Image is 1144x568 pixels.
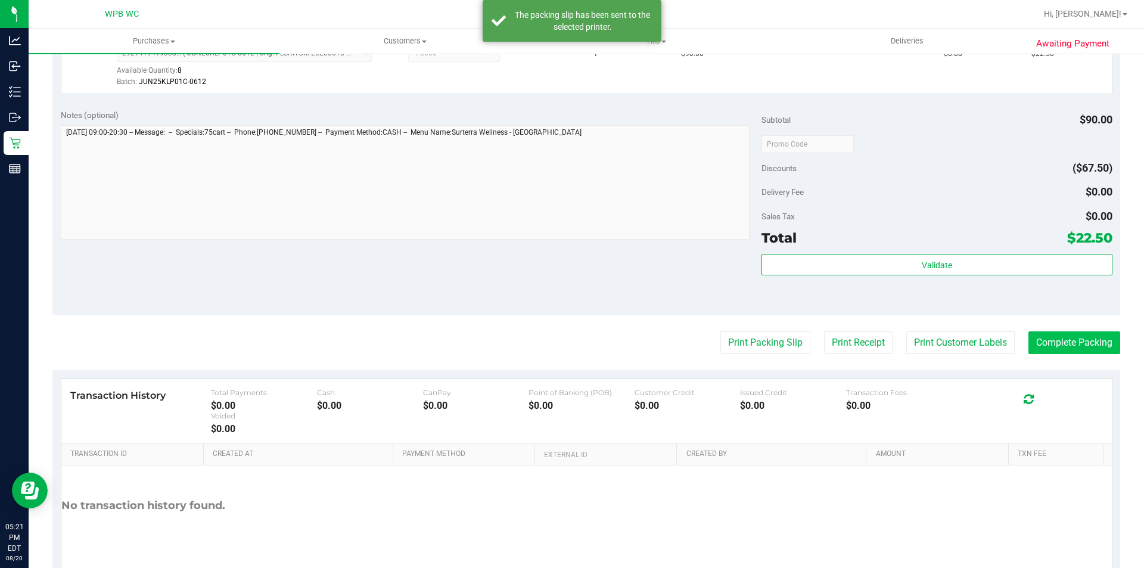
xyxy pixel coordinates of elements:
[1072,162,1112,174] span: ($67.50)
[720,331,810,354] button: Print Packing Slip
[1086,210,1112,222] span: $0.00
[824,331,893,354] button: Print Receipt
[9,111,21,123] inline-svg: Outbound
[529,388,635,397] div: Point of Banking (POB)
[512,9,652,33] div: The packing slip has been sent to the selected printer.
[211,423,317,434] div: $0.00
[12,473,48,508] iframe: Resource center
[1086,185,1112,198] span: $0.00
[846,388,952,397] div: Transaction Fees
[5,554,23,563] p: 08/20
[317,400,423,411] div: $0.00
[29,29,279,54] a: Purchases
[761,212,795,221] span: Sales Tax
[5,522,23,554] p: 05:21 PM EDT
[402,449,530,459] a: Payment Method
[9,86,21,98] inline-svg: Inventory
[211,388,317,397] div: Total Payments
[317,388,423,397] div: Cash
[105,9,139,19] span: WPB WC
[1080,113,1112,126] span: $90.00
[761,187,804,197] span: Delivery Fee
[423,400,529,411] div: $0.00
[211,400,317,411] div: $0.00
[740,388,846,397] div: Issued Credit
[61,465,225,546] div: No transaction history found.
[1028,331,1120,354] button: Complete Packing
[280,36,530,46] span: Customers
[61,110,119,120] span: Notes (optional)
[213,449,388,459] a: Created At
[1018,449,1098,459] a: Txn Fee
[1067,229,1112,246] span: $22.50
[9,163,21,175] inline-svg: Reports
[761,254,1112,275] button: Validate
[423,388,529,397] div: CanPay
[846,400,952,411] div: $0.00
[761,229,797,246] span: Total
[782,29,1033,54] a: Deliveries
[9,137,21,149] inline-svg: Retail
[529,400,635,411] div: $0.00
[9,60,21,72] inline-svg: Inbound
[761,157,797,179] span: Discounts
[922,260,952,270] span: Validate
[906,331,1015,354] button: Print Customer Labels
[875,36,940,46] span: Deliveries
[761,135,854,153] input: Promo Code
[1044,9,1121,18] span: Hi, [PERSON_NAME]!
[70,449,199,459] a: Transaction ID
[635,400,741,411] div: $0.00
[876,449,1004,459] a: Amount
[279,29,530,54] a: Customers
[686,449,862,459] a: Created By
[740,400,846,411] div: $0.00
[139,77,206,86] span: JUN25KLP01C-0612
[761,115,791,125] span: Subtotal
[1036,37,1109,51] span: Awaiting Payment
[178,66,182,75] span: 8
[117,77,137,86] span: Batch:
[635,388,741,397] div: Customer Credit
[211,411,317,420] div: Voided
[534,444,676,465] th: External ID
[9,35,21,46] inline-svg: Analytics
[117,62,385,85] div: Available Quantity:
[29,36,279,46] span: Purchases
